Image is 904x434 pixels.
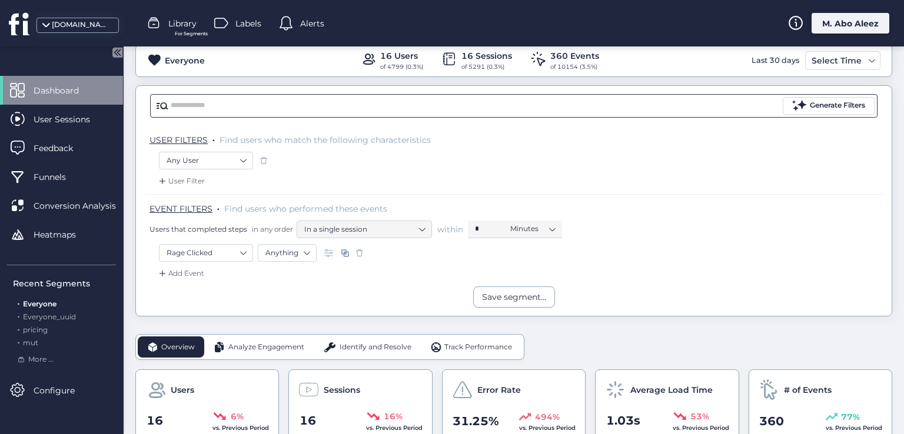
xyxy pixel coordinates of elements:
span: Feedback [34,142,91,155]
div: 16 Sessions [461,49,512,62]
div: Add Event [157,268,204,279]
span: within [437,223,463,235]
span: vs. Previous Period [826,424,882,432]
div: 16 Users [380,49,423,62]
span: Everyone [23,299,56,308]
nz-select-item: Rage Clicked [167,244,245,262]
span: Alerts [300,17,324,30]
span: vs. Previous Period [366,424,423,432]
span: . [18,297,19,308]
span: Users that completed steps [149,224,247,234]
span: . [18,336,19,347]
span: 16 [147,412,163,430]
span: Labels [235,17,261,30]
div: of 4799 (0.3%) [380,62,423,72]
span: Sessions [324,383,360,396]
span: 53% [690,410,709,423]
span: 494% [535,410,560,423]
div: Last 30 days [749,51,802,70]
span: pricing [23,325,48,334]
span: . [18,310,19,321]
span: 360 [759,412,784,430]
span: mut [23,338,38,347]
div: Everyone [165,54,205,67]
span: in any order [250,224,293,234]
div: of 5291 (0.3%) [461,62,512,72]
div: of 10154 (3.5%) [550,62,599,72]
span: Heatmaps [34,228,94,241]
nz-select-item: Minutes [510,220,555,238]
div: Save segment... [482,291,546,303]
span: 6% [231,410,244,423]
span: . [217,201,220,213]
span: More ... [28,354,54,365]
span: . [18,323,19,334]
span: vs. Previous Period [673,424,729,432]
span: User Sessions [34,113,108,126]
div: Select Time [809,54,865,68]
nz-select-item: Any User [167,152,245,169]
span: 16 [300,412,316,430]
button: Generate Filters [783,97,875,115]
span: Track Performance [444,342,512,353]
span: Find users who performed these events [224,203,387,214]
span: Library [168,17,197,30]
div: User Filter [157,175,205,187]
span: Users [171,383,194,396]
div: 360 Events [550,49,599,62]
div: Recent Segments [13,277,116,290]
span: Funnels [34,171,84,183]
span: 16% [384,410,403,423]
span: 31.25% [453,412,499,430]
span: Error Rate [477,383,521,396]
span: For Segments [175,30,208,38]
span: Find users who match the following characteristics [220,135,431,145]
span: Overview [161,342,195,353]
span: EVENT FILTERS [149,203,212,214]
span: USER FILTERS [149,135,208,145]
div: Generate Filters [810,100,865,111]
span: Average Load Time [630,383,713,396]
span: Analyze Engagement [228,342,304,353]
span: Identify and Resolve [340,342,411,353]
span: # of Events [784,383,832,396]
span: vs. Previous Period [212,424,269,432]
span: vs. Previous Period [519,424,576,432]
span: . [212,132,215,144]
span: Configure [34,384,92,397]
span: 1.03s [606,412,640,430]
span: Everyone_uuid [23,312,76,321]
nz-select-item: In a single session [304,221,424,238]
div: [DOMAIN_NAME] [52,19,111,31]
div: M. Abo Aleez [812,13,889,34]
span: Conversion Analysis [34,199,134,212]
span: Dashboard [34,84,97,97]
span: 77% [841,410,860,423]
nz-select-item: Anything [265,244,309,262]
